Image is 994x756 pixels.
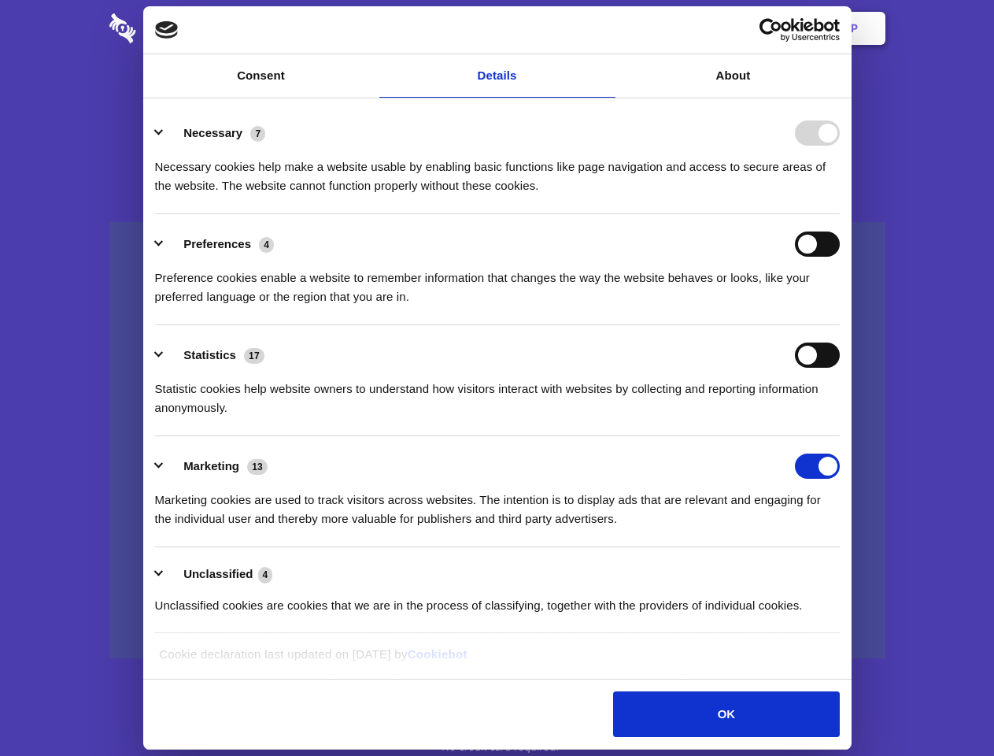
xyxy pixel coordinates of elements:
span: 13 [247,459,268,475]
div: Marketing cookies are used to track visitors across websites. The intention is to display ads tha... [155,479,840,528]
div: Unclassified cookies are cookies that we are in the process of classifying, together with the pro... [155,584,840,615]
span: 4 [258,567,273,583]
h4: Auto-redaction of sensitive data, encrypted data sharing and self-destructing private chats. Shar... [109,143,885,195]
img: logo-wordmark-white-trans-d4663122ce5f474addd5e946df7df03e33cb6a1c49d2221995e7729f52c070b2.svg [109,13,244,43]
button: Preferences (4) [155,232,284,257]
h1: Eliminate Slack Data Loss. [109,71,885,128]
label: Necessary [183,126,242,139]
span: 4 [259,237,274,253]
div: Statistic cookies help website owners to understand how visitors interact with websites by collec... [155,368,840,417]
label: Marketing [183,459,239,472]
a: About [615,54,852,98]
button: Marketing (13) [155,454,278,479]
span: 17 [244,348,264,364]
label: Preferences [183,237,251,250]
span: 7 [250,126,265,142]
label: Statistics [183,348,236,361]
div: Cookie declaration last updated on [DATE] by [147,645,847,676]
a: Consent [143,54,379,98]
img: logo [155,21,179,39]
a: Wistia video thumbnail [109,222,885,659]
a: Pricing [462,4,530,53]
button: OK [613,691,839,737]
div: Preference cookies enable a website to remember information that changes the way the website beha... [155,257,840,306]
iframe: Drift Widget Chat Controller [915,677,975,737]
div: Necessary cookies help make a website usable by enabling basic functions like page navigation and... [155,146,840,195]
a: Cookiebot [408,647,467,661]
a: Details [379,54,615,98]
a: Contact [638,4,711,53]
button: Unclassified (4) [155,565,283,584]
a: Usercentrics Cookiebot - opens in a new window [702,18,840,42]
button: Necessary (7) [155,120,275,146]
button: Statistics (17) [155,343,275,368]
a: Login [714,4,782,53]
